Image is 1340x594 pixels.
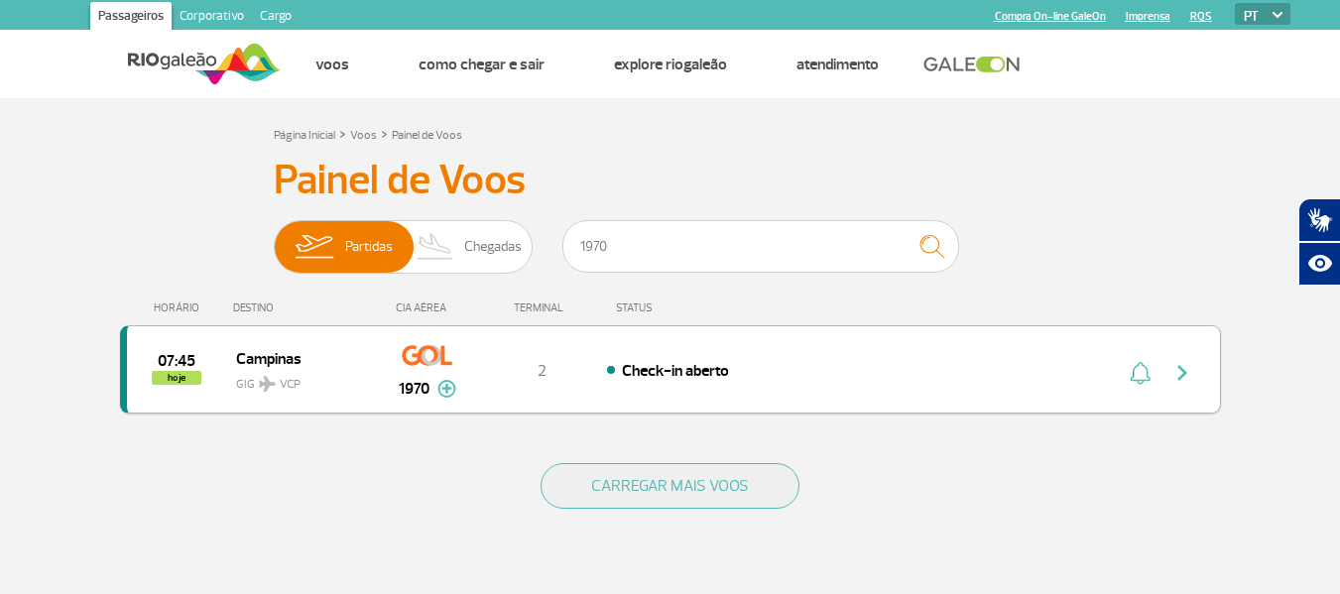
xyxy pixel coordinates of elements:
span: Check-in aberto [622,361,729,381]
img: slider-embarque [283,221,345,273]
a: > [339,122,346,145]
span: VCP [280,376,301,394]
a: Cargo [252,2,300,34]
a: Voos [315,55,349,74]
a: Corporativo [172,2,252,34]
span: GIG [236,365,363,394]
a: Atendimento [796,55,879,74]
a: Página Inicial [274,128,335,143]
h3: Painel de Voos [274,156,1067,205]
div: STATUS [606,301,768,314]
button: Abrir recursos assistivos. [1298,242,1340,286]
a: Imprensa [1126,10,1170,23]
a: Explore RIOgaleão [614,55,727,74]
div: Plugin de acessibilidade da Hand Talk. [1298,198,1340,286]
img: destiny_airplane.svg [259,376,276,392]
div: DESTINO [233,301,378,314]
div: CIA AÉREA [378,301,477,314]
a: Passageiros [90,2,172,34]
span: 2025-08-27 07:45:00 [158,354,195,368]
span: 2 [538,361,547,381]
input: Voo, cidade ou cia aérea [562,220,959,273]
button: Abrir tradutor de língua de sinais. [1298,198,1340,242]
img: mais-info-painel-voo.svg [437,380,456,398]
a: > [381,122,388,145]
a: Compra On-line GaleOn [995,10,1106,23]
a: Painel de Voos [392,128,462,143]
div: HORÁRIO [126,301,234,314]
span: 1970 [399,377,429,401]
button: CARREGAR MAIS VOOS [541,463,799,509]
div: TERMINAL [477,301,606,314]
a: Como chegar e sair [419,55,545,74]
a: Voos [350,128,377,143]
span: Chegadas [464,221,522,273]
img: sino-painel-voo.svg [1130,361,1151,385]
span: Campinas [236,345,363,371]
span: Partidas [345,221,393,273]
a: RQS [1190,10,1212,23]
img: slider-desembarque [407,221,465,273]
span: hoje [152,371,201,385]
img: seta-direita-painel-voo.svg [1170,361,1194,385]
